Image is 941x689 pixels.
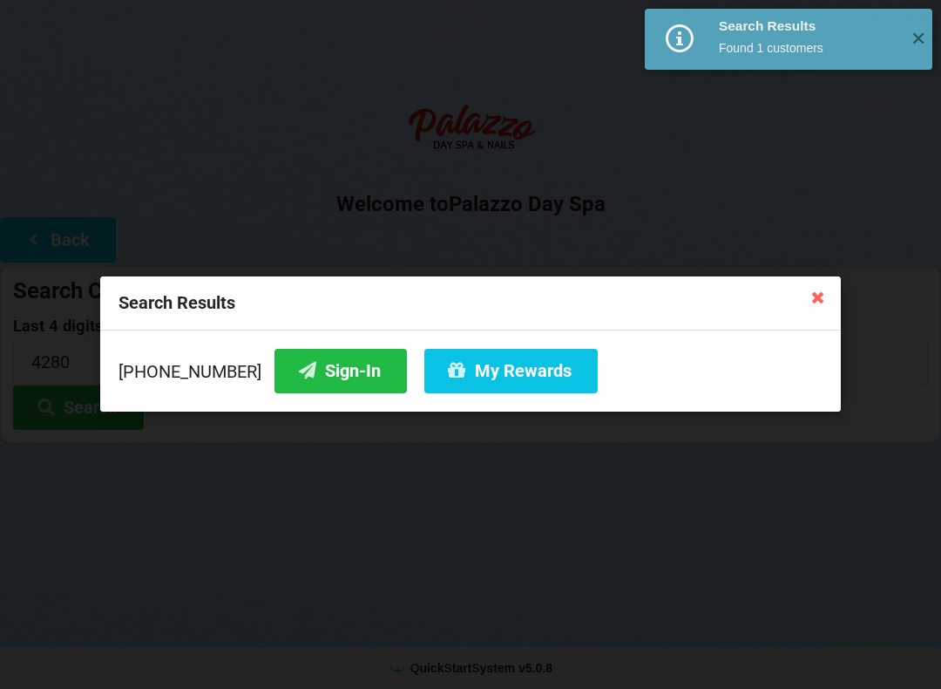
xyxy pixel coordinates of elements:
div: [PHONE_NUMBER] [118,349,823,393]
div: Found 1 customers [719,39,897,57]
button: Sign-In [274,349,407,393]
div: Search Results [719,17,897,35]
button: My Rewards [424,349,598,393]
div: Search Results [100,276,841,331]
